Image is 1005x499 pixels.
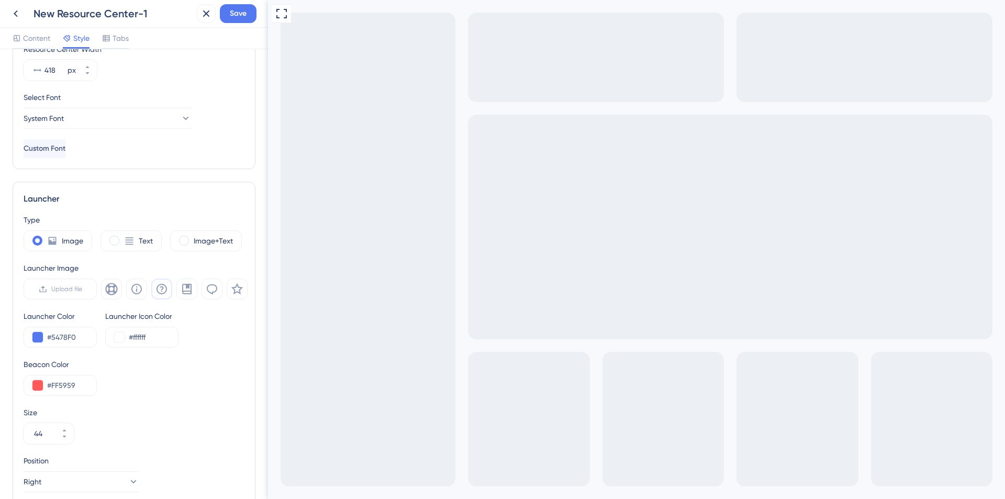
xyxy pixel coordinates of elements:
[105,310,178,323] div: Launcher Icon Color
[51,285,82,293] span: Upload file
[139,235,153,247] label: Text
[113,32,129,45] span: Tabs
[24,262,248,274] div: Launcher Image
[24,475,41,488] span: Right
[24,142,65,155] span: Custom Font
[194,235,233,247] label: Image+Text
[24,454,139,467] div: Position
[24,43,244,56] div: Resource Center Width
[23,32,50,45] span: Content
[24,139,65,158] button: Custom Font
[24,193,244,205] div: Launcher
[230,7,247,20] span: Save
[73,32,90,45] span: Style
[24,108,191,129] button: System Font
[33,6,193,21] div: New Resource Center-1
[24,214,244,226] div: Type
[62,235,83,247] label: Image
[24,112,64,125] span: System Font
[78,60,97,70] button: px
[24,310,97,323] div: Launcher Color
[220,4,256,23] button: Save
[24,358,244,371] div: Beacon Color
[24,91,244,104] div: Select Font
[44,64,65,76] input: px
[78,70,97,81] button: px
[24,471,139,492] button: Right
[24,406,244,419] div: Size
[68,64,76,76] div: px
